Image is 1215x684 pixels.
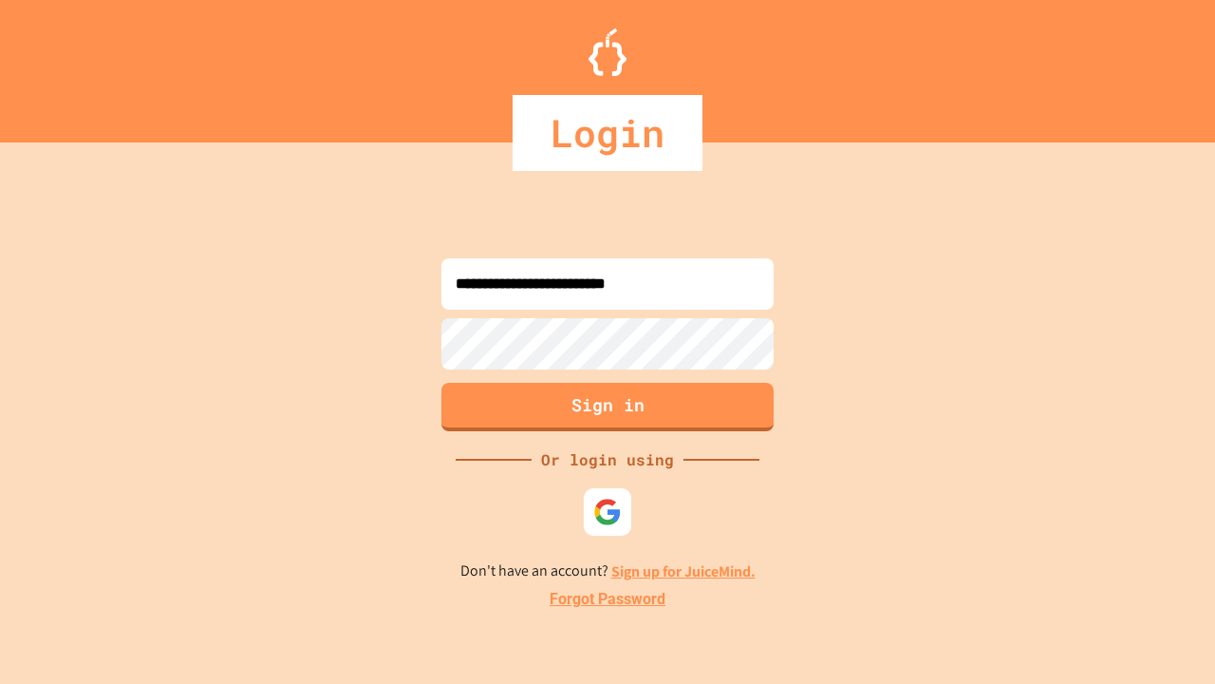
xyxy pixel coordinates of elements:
a: Sign up for JuiceMind. [611,561,756,581]
a: Forgot Password [550,588,665,611]
p: Don't have an account? [460,560,756,583]
iframe: chat widget [1057,525,1196,606]
iframe: chat widget [1135,608,1196,665]
img: Logo.svg [589,28,626,76]
button: Sign in [441,383,774,431]
div: Or login using [532,448,683,471]
img: google-icon.svg [593,498,622,526]
div: Login [513,95,702,171]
